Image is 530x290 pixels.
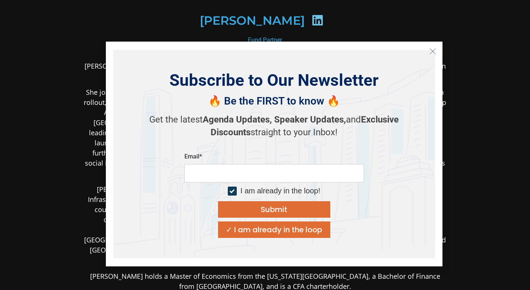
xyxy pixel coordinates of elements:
p: She joined ISQ [GEOGRAPHIC_DATA] in [DATE] and has been working closely with portfolio companies ... [83,87,447,178]
div: Fund Partner [83,36,447,54]
p: [PERSON_NAME] was previously an associate on the investment team at [PERSON_NAME] [PERSON_NAME] I... [83,184,447,265]
p: [PERSON_NAME] is a Fund Partner of I Squared Capital, where she leads the investment and asset ma... [83,61,447,81]
h2: [PERSON_NAME] [200,15,305,27]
